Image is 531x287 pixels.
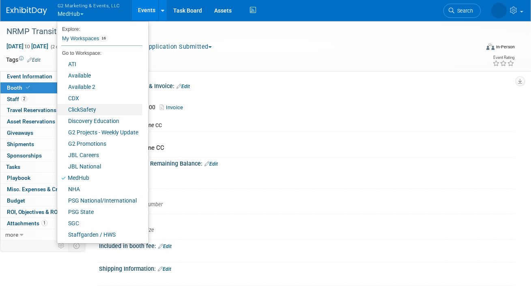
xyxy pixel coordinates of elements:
i: Booth reservation complete [26,85,30,90]
div: NRMP Transition to Residency [4,24,471,39]
a: ROI, Objectives & ROO [0,207,85,218]
span: 1 [41,220,47,226]
a: Available [57,70,142,81]
a: ClickSafety [57,104,142,115]
span: Staff [7,96,27,102]
span: ROI, Objectives & ROO [7,209,61,215]
div: Paid on Medicine CC [115,122,509,129]
td: Toggle Event Tabs [69,240,85,251]
a: Giveaways [0,127,85,138]
a: Misc. Expenses & Credits [0,184,85,195]
div: Paid on Medicine CC [105,142,509,154]
span: 2 [21,96,27,102]
a: JBL Careers [57,149,142,161]
div: Included in booth fee: [99,240,515,250]
a: Available 2 [57,81,142,93]
div: Reserved [105,92,509,129]
a: MedHub [57,172,142,183]
span: Event Information [7,73,52,80]
a: Travel Reservations [0,105,85,116]
a: Invoice [160,104,187,110]
a: Shipments [0,139,85,150]
img: Format-Inperson.png [486,43,494,50]
div: Event Format [440,42,515,54]
a: G2 Promotions [57,138,142,149]
a: Edit [27,57,41,63]
a: Edit [158,244,172,249]
li: Explore: [57,24,142,32]
a: CDX [57,93,142,104]
a: Edit [158,266,171,272]
a: JBL National [57,161,142,172]
span: Tasks [6,164,20,170]
a: SGC [57,218,142,229]
div: Payment Amount / Remaining Balance: [99,158,515,168]
a: Sponsorships [0,150,85,161]
span: Search [454,8,473,14]
img: Nora McQuillan [491,3,507,18]
li: Go to Workspace: [57,48,142,58]
a: Discovery Education [57,115,142,127]
span: G2 Marketing & Events, LLC [58,1,120,10]
a: Edit [204,161,218,167]
span: Asset Reservations [7,118,55,125]
a: My Workspaces16 [61,32,142,45]
a: Staffgarden / HWS [57,229,142,240]
a: Playbook [0,173,85,183]
div: $0 [106,169,433,186]
div: Booth Reservation & Invoice: [99,80,515,91]
span: (2 days) [50,44,67,50]
a: Booth [0,82,85,93]
img: ExhibitDay [6,7,47,15]
a: Edit [176,84,190,89]
td: Tags [6,56,41,64]
div: In-Person [496,44,515,50]
span: Attachments [7,220,47,227]
a: PSG State [57,206,142,218]
td: Personalize Event Tab Strip [54,240,69,251]
span: more [5,231,18,238]
a: Staff2 [0,94,85,105]
a: Asset Reservations [0,116,85,127]
span: Misc. Expenses & Credits [7,186,70,192]
span: 16 [99,35,108,41]
span: Travel Reservations [7,107,56,113]
span: [DATE] [DATE] [6,43,49,50]
a: more [0,229,85,240]
span: Shipments [7,141,34,147]
a: ATI [57,58,142,70]
span: to [24,43,31,50]
a: NHA [57,183,142,195]
span: Giveaways [7,129,33,136]
a: Attachments1 [0,218,85,229]
span: Sponsorships [7,152,42,159]
a: Tasks [0,162,85,173]
a: G2 Projects - Weekly Update [57,127,142,138]
div: Event Rating [492,56,514,60]
div: Payment Type: [99,132,515,142]
button: Application Submitted [136,43,215,51]
a: Event Information [0,71,85,82]
span: Budget [7,197,25,204]
span: Booth [7,84,32,91]
div: Paid in Full [115,112,509,120]
a: PSG National/International [57,195,142,206]
a: Budget [0,195,85,206]
span: Playbook [7,175,30,181]
div: Booth Number: [99,189,515,199]
a: Search [443,4,481,18]
div: Shipping Information: [99,263,515,273]
div: Booth Size: [99,214,515,224]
